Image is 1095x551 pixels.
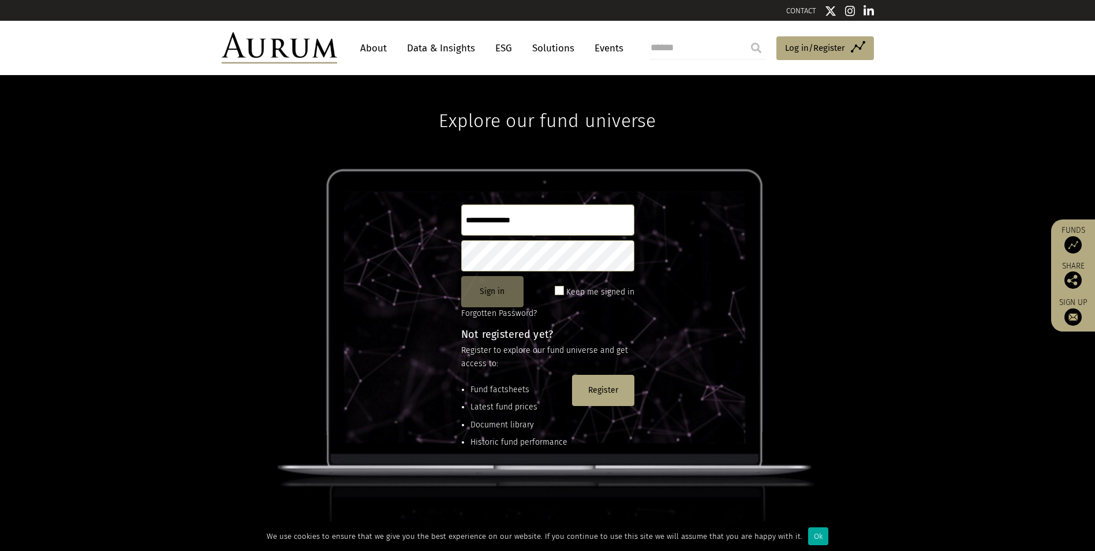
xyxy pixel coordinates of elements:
[589,38,623,59] a: Events
[1057,225,1089,254] a: Funds
[845,5,855,17] img: Instagram icon
[786,6,816,15] a: CONTACT
[1064,308,1082,326] img: Sign up to our newsletter
[470,401,567,414] li: Latest fund prices
[461,276,524,307] button: Sign in
[825,5,836,17] img: Twitter icon
[745,36,768,59] input: Submit
[222,32,337,64] img: Aurum
[489,38,518,59] a: ESG
[566,285,634,299] label: Keep me signed in
[461,308,537,318] a: Forgotten Password?
[808,527,828,545] div: Ok
[526,38,580,59] a: Solutions
[864,5,874,17] img: Linkedin icon
[785,41,845,55] span: Log in/Register
[1064,271,1082,289] img: Share this post
[776,36,874,61] a: Log in/Register
[354,38,393,59] a: About
[439,75,656,132] h1: Explore our fund universe
[470,436,567,449] li: Historic fund performance
[572,375,634,406] button: Register
[401,38,481,59] a: Data & Insights
[470,419,567,431] li: Document library
[461,329,634,340] h4: Not registered yet?
[1057,262,1089,289] div: Share
[470,384,567,396] li: Fund factsheets
[1057,297,1089,326] a: Sign up
[461,344,634,370] p: Register to explore our fund universe and get access to:
[1064,236,1082,254] img: Access Funds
